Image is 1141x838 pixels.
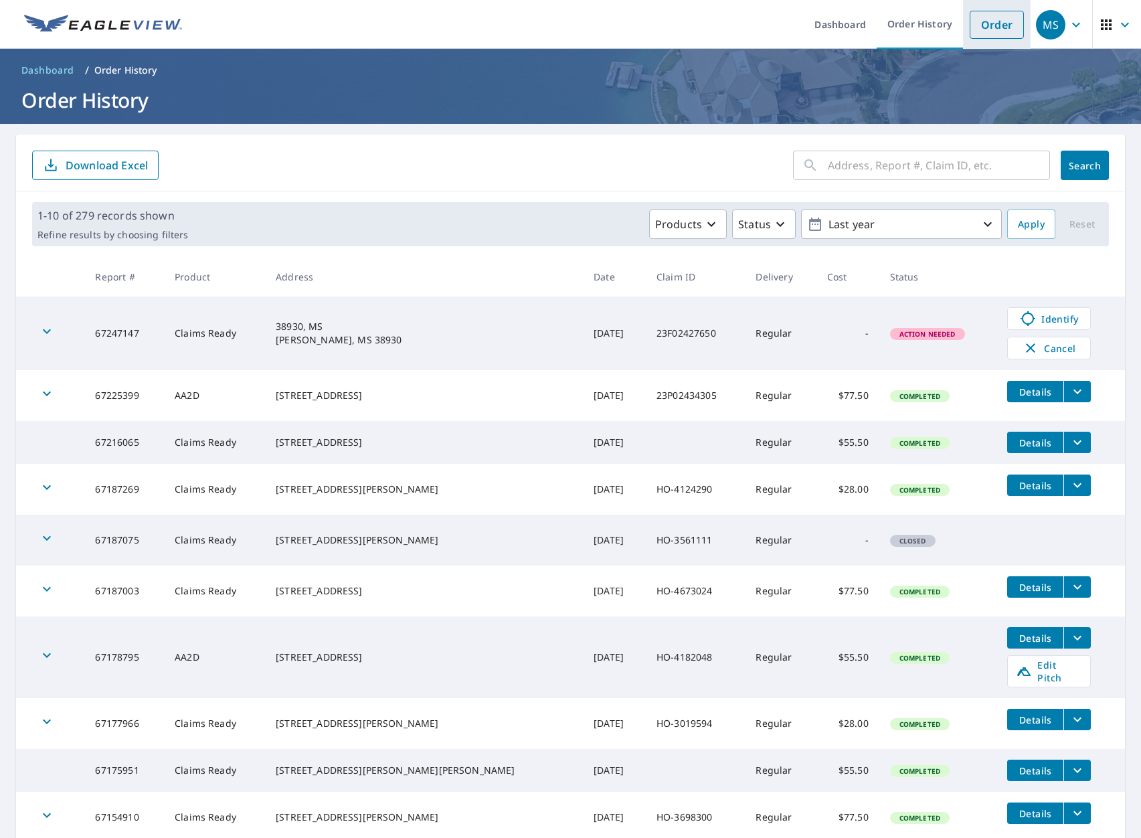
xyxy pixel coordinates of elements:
span: Completed [891,720,948,729]
div: 38930, MS [PERSON_NAME], MS 38930 [276,320,572,347]
td: [DATE] [583,515,646,566]
span: Cancel [1021,340,1077,356]
p: 1-10 of 279 records shown [37,207,188,224]
span: Completed [891,485,948,495]
td: $28.00 [816,464,879,515]
div: [STREET_ADDRESS] [276,436,572,449]
div: [STREET_ADDRESS] [276,651,572,664]
span: Completed [891,587,948,596]
span: Details [1015,764,1055,777]
button: detailsBtn-67187003 [1007,576,1063,598]
button: detailsBtn-67177966 [1007,709,1063,730]
td: 67187003 [84,566,164,616]
a: Edit Pitch [1007,655,1091,687]
button: filesDropdownBtn-67187269 [1063,475,1091,496]
div: [STREET_ADDRESS][PERSON_NAME] [276,483,572,496]
span: Details [1015,581,1055,594]
td: $28.00 [816,698,879,749]
button: detailsBtn-67178795 [1007,627,1063,649]
th: Delivery [745,257,816,297]
span: Details [1015,479,1055,492]
td: $77.50 [816,566,879,616]
th: Cost [816,257,879,297]
button: Status [732,209,796,239]
td: Regular [745,749,816,792]
span: Details [1015,436,1055,449]
button: Download Excel [32,151,159,180]
button: Search [1061,151,1109,180]
span: Edit Pitch [1016,659,1082,684]
td: HO-3019594 [646,698,745,749]
td: $55.50 [816,616,879,698]
a: Dashboard [16,60,80,81]
button: filesDropdownBtn-67178795 [1063,627,1091,649]
div: MS [1036,10,1065,39]
td: Regular [745,464,816,515]
span: Dashboard [21,64,74,77]
td: Regular [745,515,816,566]
a: Identify [1007,307,1091,330]
p: Status [738,216,771,232]
span: Completed [891,653,948,663]
button: filesDropdownBtn-67187003 [1063,576,1091,598]
td: [DATE] [583,698,646,749]
td: Regular [745,616,816,698]
button: Apply [1007,209,1055,239]
td: [DATE] [583,421,646,464]
button: Last year [801,209,1002,239]
td: 67175951 [84,749,164,792]
span: Search [1071,159,1098,172]
button: Cancel [1007,337,1091,359]
span: Details [1015,386,1055,398]
span: Identify [1016,311,1082,327]
div: [STREET_ADDRESS] [276,389,572,402]
td: Claims Ready [164,749,265,792]
td: Regular [745,421,816,464]
td: [DATE] [583,464,646,515]
td: Claims Ready [164,297,265,370]
td: Regular [745,566,816,616]
p: Order History [94,64,157,77]
td: [DATE] [583,749,646,792]
td: Claims Ready [164,515,265,566]
td: 67225399 [84,370,164,421]
button: detailsBtn-67175951 [1007,760,1063,781]
td: HO-4673024 [646,566,745,616]
div: [STREET_ADDRESS] [276,584,572,598]
td: [DATE] [583,370,646,421]
button: detailsBtn-67154910 [1007,803,1063,824]
th: Claim ID [646,257,745,297]
span: Completed [891,392,948,401]
td: Claims Ready [164,566,265,616]
td: Claims Ready [164,421,265,464]
td: $55.50 [816,749,879,792]
td: AA2D [164,370,265,421]
td: 67247147 [84,297,164,370]
td: 23P02434305 [646,370,745,421]
button: filesDropdownBtn-67175951 [1063,760,1091,781]
span: Details [1015,714,1055,726]
div: [STREET_ADDRESS][PERSON_NAME] [276,811,572,824]
th: Status [879,257,997,297]
button: detailsBtn-67225399 [1007,381,1063,402]
p: Products [655,216,702,232]
img: EV Logo [24,15,182,35]
td: [DATE] [583,297,646,370]
td: $55.50 [816,421,879,464]
td: - [816,515,879,566]
button: filesDropdownBtn-67154910 [1063,803,1091,824]
td: HO-3561111 [646,515,745,566]
td: 67177966 [84,698,164,749]
td: 67187075 [84,515,164,566]
span: Action Needed [891,329,964,339]
p: Last year [823,213,980,236]
th: Address [265,257,583,297]
td: - [816,297,879,370]
td: Regular [745,698,816,749]
button: filesDropdownBtn-67177966 [1063,709,1091,730]
span: Apply [1018,216,1045,233]
h1: Order History [16,86,1125,114]
div: [STREET_ADDRESS][PERSON_NAME] [276,533,572,547]
td: [DATE] [583,616,646,698]
nav: breadcrumb [16,60,1125,81]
